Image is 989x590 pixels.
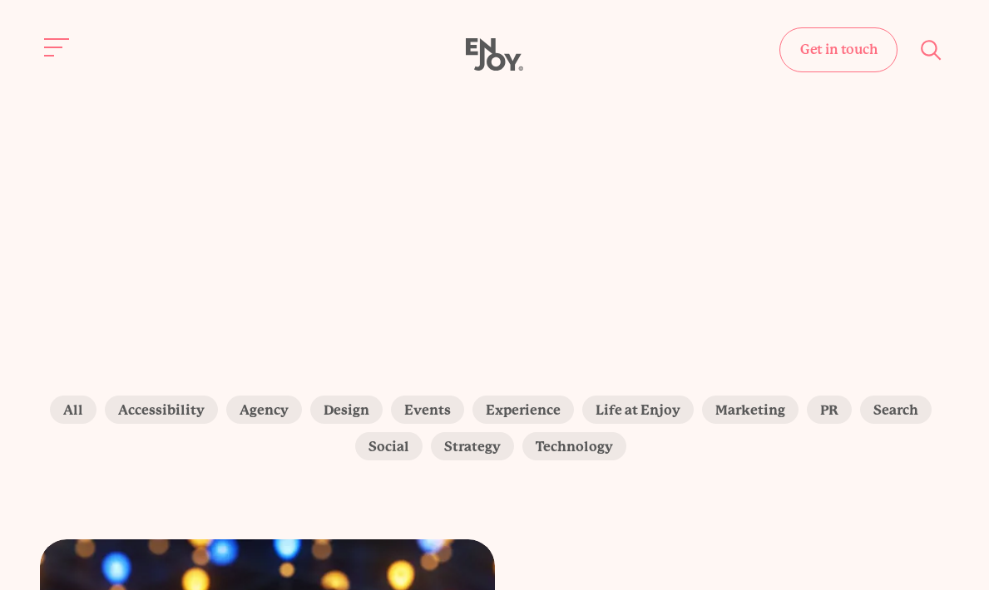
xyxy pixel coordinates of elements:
[226,396,302,424] label: Agency
[522,432,626,460] label: Technology
[582,396,694,424] label: Life at Enjoy
[702,396,799,424] label: Marketing
[779,27,898,72] a: Get in touch
[391,396,464,424] label: Events
[431,432,514,460] label: Strategy
[310,396,383,424] label: Design
[40,30,75,65] button: Site navigation
[914,32,949,67] button: Site search
[472,396,574,424] label: Experience
[860,396,932,424] label: Search
[105,396,218,424] label: Accessibility
[50,396,96,424] label: All
[355,432,423,460] label: Social
[807,396,852,424] label: PR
